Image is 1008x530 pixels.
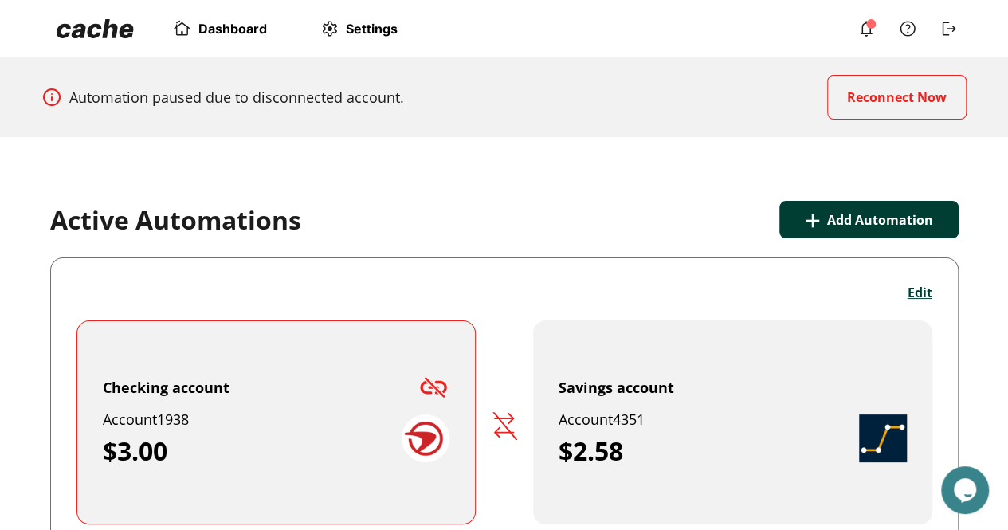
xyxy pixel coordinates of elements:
div: Account 1938 [103,410,402,429]
p: + [805,201,821,238]
button: Reconnect Now [827,75,967,120]
p: Active Automations [50,204,301,236]
img: Bank Logo [402,414,449,462]
button: Checking accountDisconnected IconAccount1938$3.00Bank Logo [76,320,476,524]
span: Dashboard [198,21,267,37]
img: Info Icon [42,88,61,107]
img: Settings Icon [320,19,339,38]
div: Savings account [559,378,674,397]
img: Disconnected Icon [418,371,449,403]
iframe: chat widget [941,466,992,514]
img: Info Icon [898,19,917,38]
img: Logout Icon [939,19,959,38]
button: Savings accountAccount4351$2.58Bank Logo [533,320,932,524]
span: Settings [346,21,398,37]
img: Cache Logo [57,19,134,38]
img: Home Icon [172,19,192,38]
div: $2.58 [559,435,859,467]
button: +Add Automation [779,201,959,238]
div: Account 4351 [559,410,859,429]
div: $3.00 [103,435,402,467]
p: Automation paused due to disconnected account. [69,88,404,107]
img: Bank Logo [859,414,907,462]
img: Active Notification Icon [857,19,876,38]
a: Settings [320,19,398,38]
a: Dashboard [172,19,267,38]
div: Checking account [103,378,229,397]
button: Edit [908,284,932,301]
img: Arrows Icon [492,412,517,440]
